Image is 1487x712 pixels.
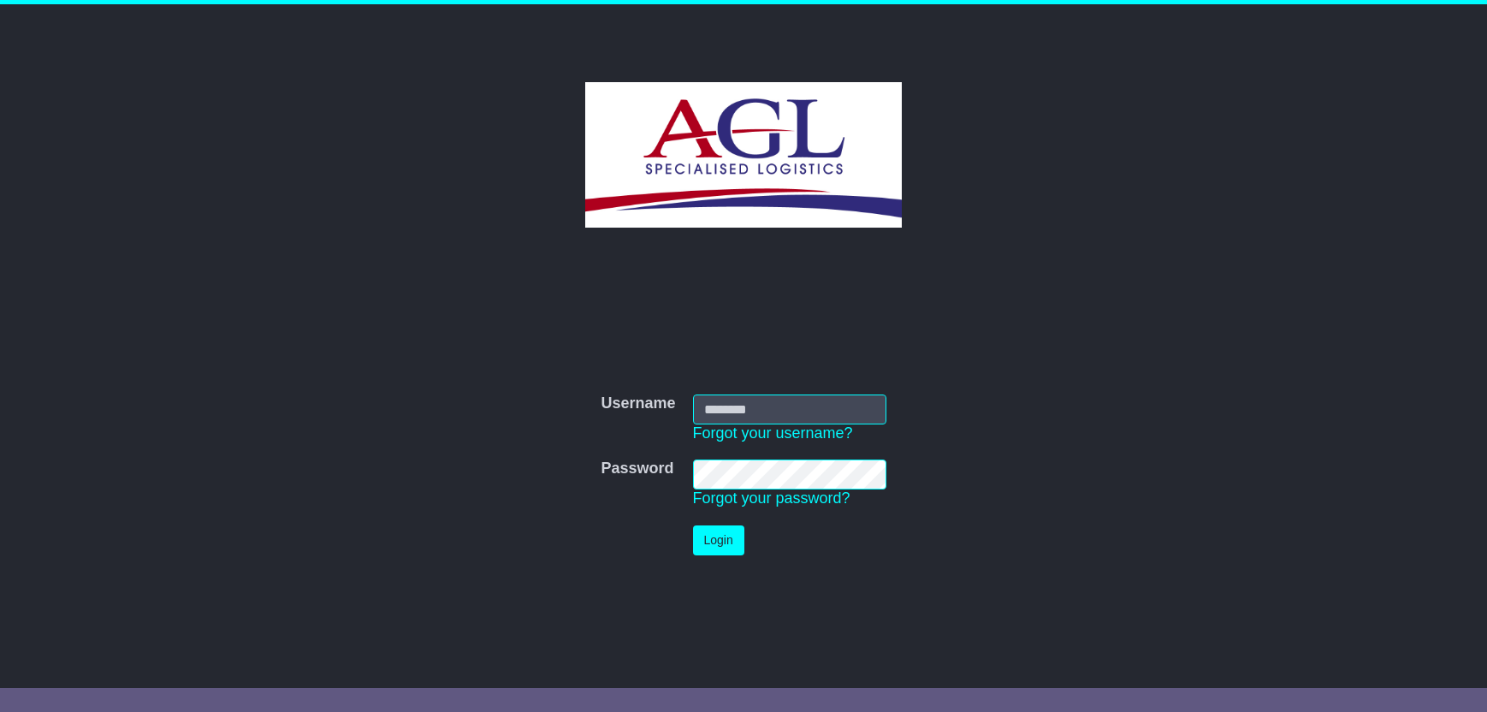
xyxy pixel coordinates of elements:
[693,424,853,442] a: Forgot your username?
[585,82,901,228] img: AGL SPECIALISED LOGISTICS
[693,489,850,507] a: Forgot your password?
[601,395,675,413] label: Username
[601,460,673,478] label: Password
[693,525,744,555] button: Login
